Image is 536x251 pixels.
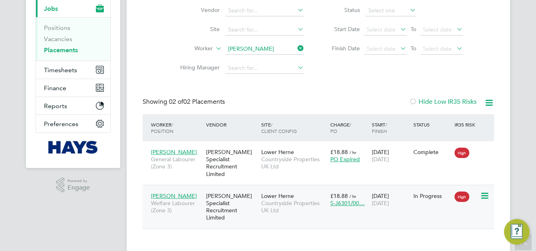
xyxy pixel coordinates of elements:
[167,45,213,53] label: Worker
[330,156,360,163] span: PO Expired
[36,97,110,115] button: Reports
[44,35,72,43] a: Vacancies
[324,6,360,14] label: Status
[204,188,259,225] div: [PERSON_NAME] Specialist Recruitment Limited
[349,149,356,155] span: / hr
[370,117,411,138] div: Start
[67,184,90,191] span: Engage
[261,200,326,214] span: Countryside Properties UK Ltd
[174,26,220,33] label: Site
[204,144,259,182] div: [PERSON_NAME] Specialist Recruitment Limited
[36,115,110,132] button: Preferences
[56,178,90,193] a: Powered byEngage
[259,117,328,138] div: Site
[349,193,356,199] span: / hr
[151,156,202,170] span: General Labourer (Zone 3)
[324,45,360,52] label: Finish Date
[44,5,58,12] span: Jobs
[149,144,494,151] a: [PERSON_NAME]General Labourer (Zone 3)[PERSON_NAME] Specialist Recruitment LimitedLower HerneCoun...
[504,219,530,245] button: Engage Resource Center
[261,192,294,200] span: Lower Herne
[151,121,173,134] span: / Position
[455,192,469,202] span: High
[423,45,452,52] span: Select date
[365,5,416,16] input: Select one
[149,117,204,138] div: Worker
[367,45,395,52] span: Select date
[44,84,66,92] span: Finance
[328,117,370,138] div: Charge
[409,98,476,106] label: Hide Low IR35 Risks
[151,192,197,200] span: [PERSON_NAME]
[411,117,453,132] div: Status
[261,156,326,170] span: Countryside Properties UK Ltd
[151,148,197,156] span: [PERSON_NAME]
[174,6,220,14] label: Vendor
[151,200,202,214] span: Welfare Labourer (Zone 3)
[367,26,395,33] span: Select date
[330,121,351,134] span: / PO
[324,26,360,33] label: Start Date
[261,148,294,156] span: Lower Herne
[370,188,411,211] div: [DATE]
[143,98,226,106] div: Showing
[149,188,494,195] a: [PERSON_NAME]Welfare Labourer (Zone 3)[PERSON_NAME] Specialist Recruitment LimitedLower HerneCoun...
[44,46,78,54] a: Placements
[48,141,98,154] img: hays-logo-retina.png
[330,192,348,200] span: £18.88
[44,120,78,128] span: Preferences
[204,117,259,132] div: Vendor
[225,5,304,16] input: Search for...
[225,63,304,74] input: Search for...
[36,79,110,97] button: Finance
[372,200,389,207] span: [DATE]
[408,24,419,34] span: To
[261,121,297,134] span: / Client Config
[408,43,419,53] span: To
[169,98,183,106] span: 02 of
[169,98,225,106] span: 02 Placements
[174,64,220,71] label: Hiring Manager
[423,26,452,33] span: Select date
[330,200,365,207] span: S-J6301/00…
[330,148,348,156] span: £18.88
[36,141,111,154] a: Go to home page
[413,148,451,156] div: Complete
[36,61,110,79] button: Timesheets
[370,144,411,167] div: [DATE]
[453,117,480,132] div: IR35 Risk
[44,102,67,110] span: Reports
[225,43,304,55] input: Search for...
[372,156,389,163] span: [DATE]
[44,24,70,32] a: Positions
[36,17,110,61] div: Jobs
[67,178,90,184] span: Powered by
[372,121,387,134] span: / Finish
[44,66,77,74] span: Timesheets
[225,24,304,36] input: Search for...
[455,148,469,158] span: High
[413,192,451,200] div: In Progress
